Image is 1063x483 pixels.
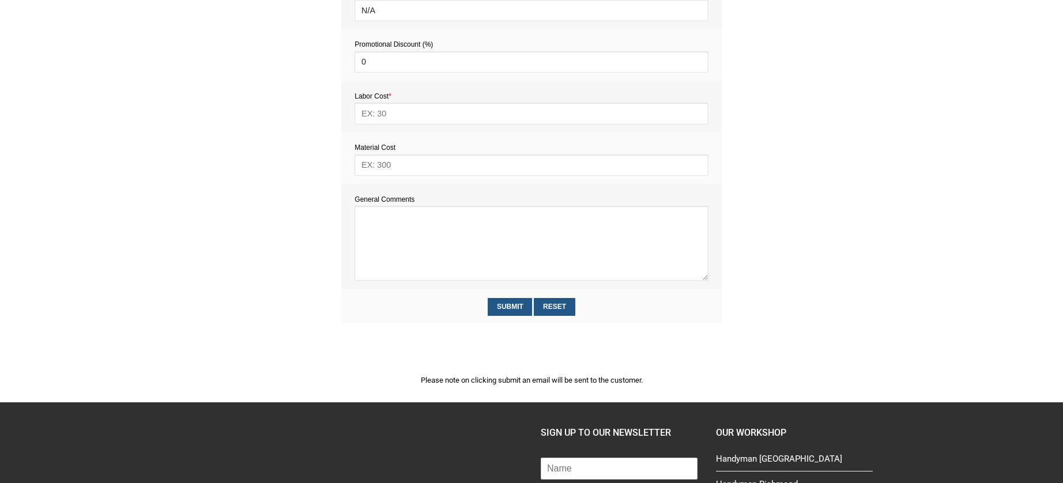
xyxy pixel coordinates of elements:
[355,144,395,152] span: Material Cost
[355,195,414,203] span: General Comments
[355,40,433,48] span: Promotional Discount (%)
[716,452,873,471] a: Handyman [GEOGRAPHIC_DATA]
[341,374,722,386] p: Please note on clicking submit an email will be sent to the customer.
[716,425,873,440] h4: Our Workshop
[355,92,391,100] span: Labor Cost
[541,458,698,480] input: Name
[541,425,698,440] h4: SIGN UP TO OUR NEWSLETTER
[355,103,708,124] input: EX: 30
[355,154,708,176] input: EX: 300
[534,298,575,316] input: Reset
[488,298,532,316] input: Submit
